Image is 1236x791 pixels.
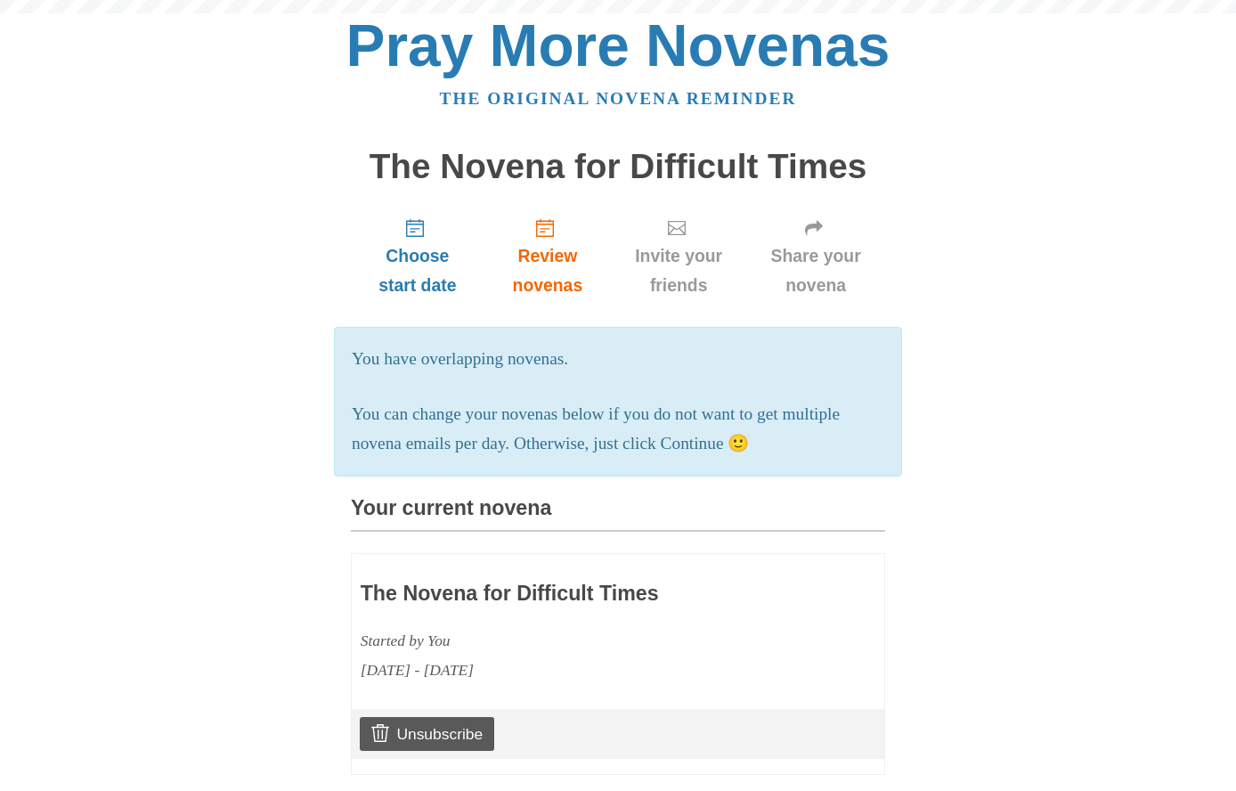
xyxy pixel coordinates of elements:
[369,241,467,300] span: Choose start date
[360,717,494,751] a: Unsubscribe
[611,203,746,309] a: Invite your friends
[629,241,728,300] span: Invite your friends
[361,626,772,656] div: Started by You
[351,497,885,532] h3: Your current novena
[351,148,885,186] h1: The Novena for Difficult Times
[764,241,867,300] span: Share your novena
[361,583,772,606] h3: The Novena for Difficult Times
[346,12,890,78] a: Pray More Novenas
[361,656,772,685] div: [DATE] - [DATE]
[502,241,593,300] span: Review novenas
[351,203,484,309] a: Choose start date
[352,345,884,374] p: You have overlapping novenas.
[352,400,884,459] p: You can change your novenas below if you do not want to get multiple novena emails per day. Other...
[484,203,611,309] a: Review novenas
[746,203,885,309] a: Share your novena
[440,89,797,108] a: The original novena reminder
